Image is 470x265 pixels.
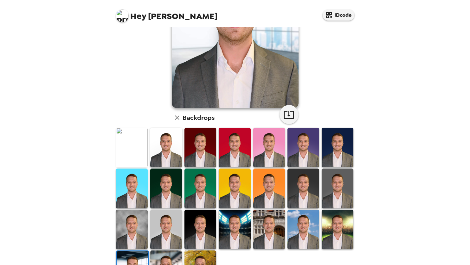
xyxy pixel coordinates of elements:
[116,128,148,167] img: Original
[130,10,146,22] span: Hey
[323,9,354,21] button: IDcode
[183,113,215,123] h6: Backdrops
[116,6,217,21] span: [PERSON_NAME]
[116,9,129,22] img: profile pic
